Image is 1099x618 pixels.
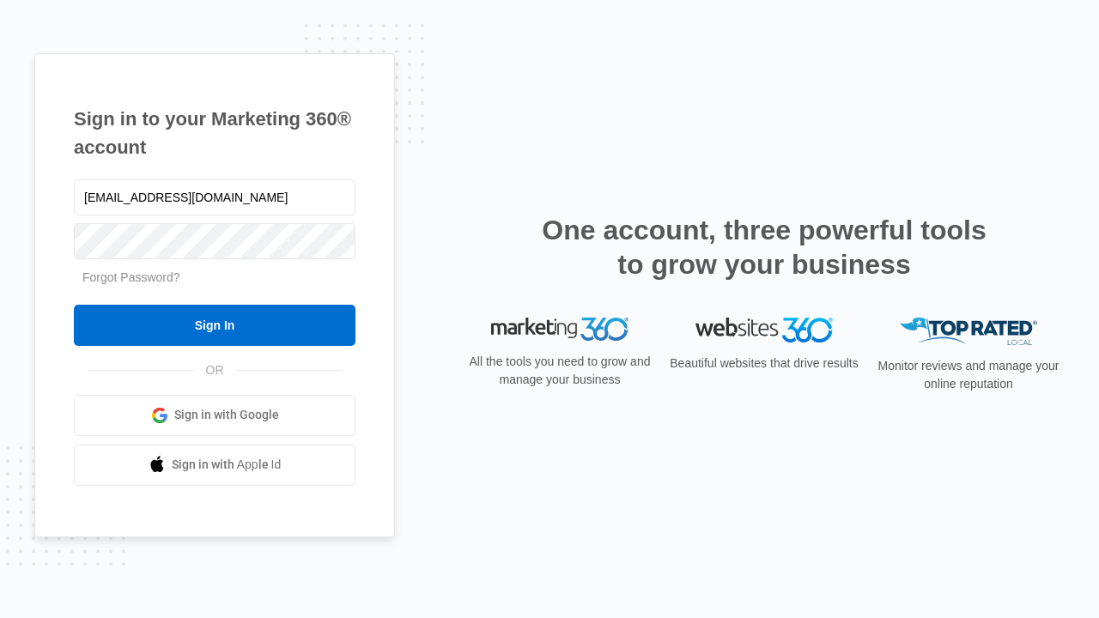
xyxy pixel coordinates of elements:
[900,318,1037,346] img: Top Rated Local
[194,361,236,379] span: OR
[74,105,355,161] h1: Sign in to your Marketing 360® account
[464,353,656,389] p: All the tools you need to grow and manage your business
[491,318,628,342] img: Marketing 360
[82,270,180,284] a: Forgot Password?
[74,179,355,215] input: Email
[74,305,355,346] input: Sign In
[695,318,833,342] img: Websites 360
[668,354,860,373] p: Beautiful websites that drive results
[174,406,279,424] span: Sign in with Google
[74,395,355,436] a: Sign in with Google
[172,456,282,474] span: Sign in with Apple Id
[74,445,355,486] a: Sign in with Apple Id
[872,357,1065,393] p: Monitor reviews and manage your online reputation
[537,213,992,282] h2: One account, three powerful tools to grow your business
